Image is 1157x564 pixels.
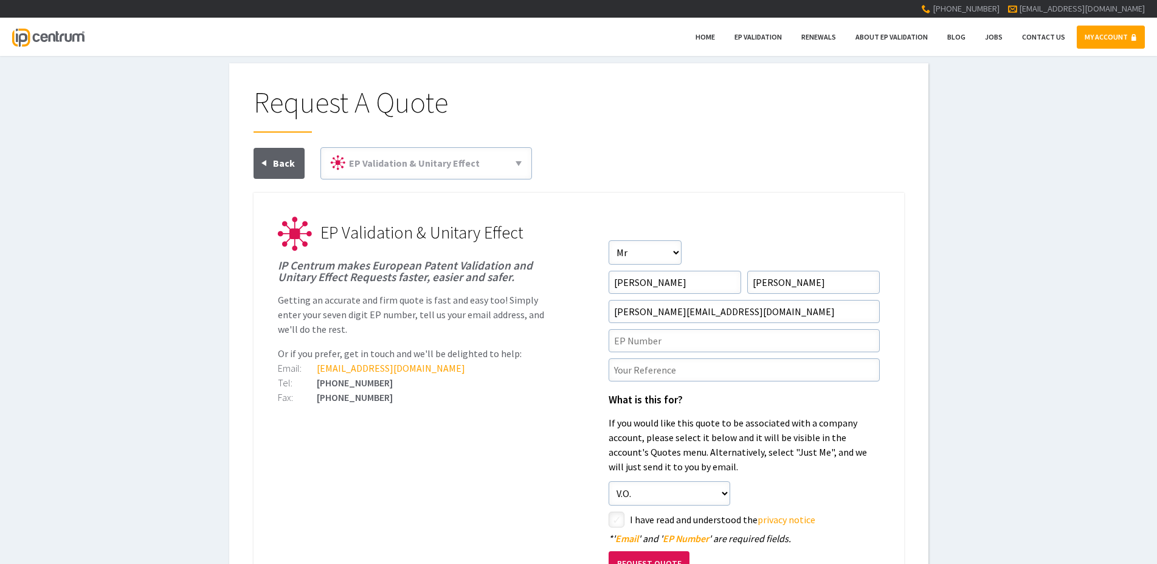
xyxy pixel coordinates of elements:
div: Email: [278,363,317,373]
a: Home [688,26,723,49]
p: Getting an accurate and firm quote is fast and easy too! Simply enter your seven digit EP number,... [278,293,549,336]
span: Jobs [985,32,1003,41]
span: [PHONE_NUMBER] [933,3,1000,14]
span: EP Number [663,532,709,545]
div: Fax: [278,392,317,402]
label: styled-checkbox [609,512,624,527]
input: Surname [747,271,880,294]
a: EP Validation [727,26,790,49]
a: [EMAIL_ADDRESS][DOMAIN_NAME] [1019,3,1145,14]
input: First Name [609,271,741,294]
span: EP Validation & Unitary Effect [349,157,480,169]
a: About EP Validation [848,26,936,49]
a: MY ACCOUNT [1077,26,1145,49]
h1: IP Centrum makes European Patent Validation and Unitary Effect Requests faster, easier and safer. [278,260,549,283]
div: [PHONE_NUMBER] [278,378,549,388]
input: Email [609,300,880,323]
span: EP Validation [734,32,782,41]
span: About EP Validation [855,32,928,41]
input: Your Reference [609,358,880,381]
h1: Request A Quote [254,88,904,133]
a: Back [254,148,305,179]
span: Email [615,532,638,545]
span: Contact Us [1022,32,1065,41]
p: If you would like this quote to be associated with a company account, please select it below and ... [609,416,880,474]
span: Home [696,32,715,41]
p: Or if you prefer, get in touch and we'll be delighted to help: [278,346,549,361]
div: [PHONE_NUMBER] [278,392,549,402]
span: EP Validation & Unitary Effect [320,221,523,243]
div: ' ' and ' ' are required fields. [609,534,880,543]
a: EP Validation & Unitary Effect [326,153,527,174]
div: Tel: [278,378,317,388]
a: Renewals [793,26,844,49]
a: Blog [939,26,973,49]
a: IP Centrum [12,18,84,56]
span: Blog [947,32,965,41]
h1: What is this for? [609,395,880,406]
a: [EMAIL_ADDRESS][DOMAIN_NAME] [317,362,465,374]
a: Contact Us [1014,26,1073,49]
span: Back [273,157,295,169]
input: EP Number [609,329,880,352]
label: I have read and understood the [630,512,880,527]
span: Renewals [801,32,836,41]
a: privacy notice [758,514,815,526]
a: Jobs [977,26,1010,49]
